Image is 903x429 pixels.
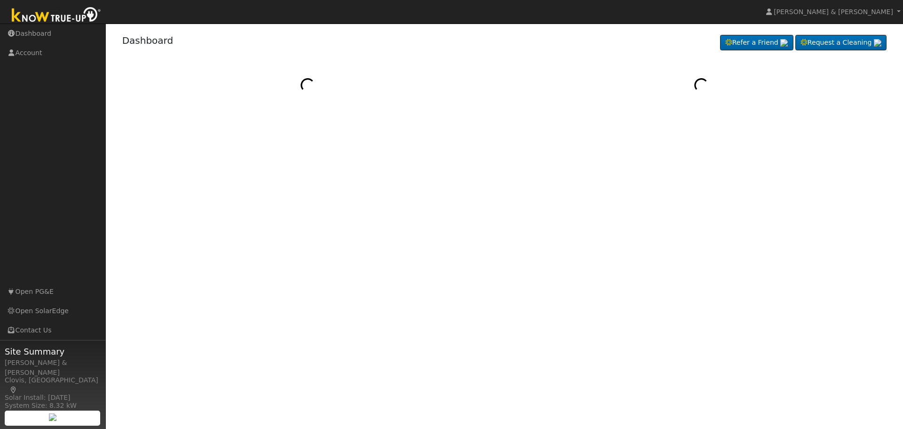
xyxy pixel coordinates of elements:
img: Know True-Up [7,5,106,26]
img: retrieve [874,39,881,47]
span: [PERSON_NAME] & [PERSON_NAME] [774,8,893,16]
img: retrieve [780,39,788,47]
div: Solar Install: [DATE] [5,393,101,403]
a: Refer a Friend [720,35,793,51]
div: [PERSON_NAME] & [PERSON_NAME] [5,358,101,378]
img: retrieve [49,413,56,421]
a: Request a Cleaning [795,35,887,51]
span: Site Summary [5,345,101,358]
div: System Size: 8.32 kW [5,401,101,411]
a: Dashboard [122,35,174,46]
a: Map [9,386,18,394]
div: Clovis, [GEOGRAPHIC_DATA] [5,375,101,395]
